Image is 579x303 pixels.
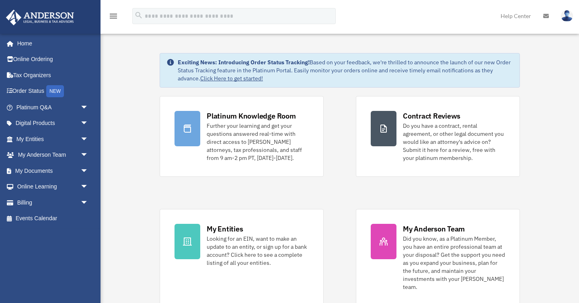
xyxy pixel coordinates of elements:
a: My Entitiesarrow_drop_down [6,131,101,147]
div: Did you know, as a Platinum Member, you have an entire professional team at your disposal? Get th... [403,235,505,291]
a: My Documentsarrow_drop_down [6,163,101,179]
a: Events Calendar [6,211,101,227]
span: arrow_drop_down [80,131,96,147]
div: My Anderson Team [403,224,465,234]
a: Order StatusNEW [6,83,101,100]
a: Online Ordering [6,51,101,68]
strong: Exciting News: Introducing Order Status Tracking! [178,59,310,66]
div: Further your learning and get your questions answered real-time with direct access to [PERSON_NAM... [207,122,309,162]
div: Platinum Knowledge Room [207,111,296,121]
a: Home [6,35,96,51]
span: arrow_drop_down [80,163,96,179]
div: Do you have a contract, rental agreement, or other legal document you would like an attorney's ad... [403,122,505,162]
i: menu [109,11,118,21]
a: Online Learningarrow_drop_down [6,179,101,195]
span: arrow_drop_down [80,179,96,195]
a: Platinum Q&Aarrow_drop_down [6,99,101,115]
a: menu [109,14,118,21]
a: Platinum Knowledge Room Further your learning and get your questions answered real-time with dire... [160,96,324,177]
span: arrow_drop_down [80,99,96,116]
span: arrow_drop_down [80,115,96,132]
span: arrow_drop_down [80,194,96,211]
div: Contract Reviews [403,111,460,121]
span: arrow_drop_down [80,147,96,164]
i: search [134,11,143,20]
img: Anderson Advisors Platinum Portal [4,10,76,25]
div: My Entities [207,224,243,234]
a: Tax Organizers [6,67,101,83]
a: Contract Reviews Do you have a contract, rental agreement, or other legal document you would like... [356,96,520,177]
div: NEW [46,85,64,97]
a: Billingarrow_drop_down [6,194,101,211]
a: My Anderson Teamarrow_drop_down [6,147,101,163]
a: Digital Productsarrow_drop_down [6,115,101,131]
a: Click Here to get started! [200,75,263,82]
img: User Pic [561,10,573,22]
div: Looking for an EIN, want to make an update to an entity, or sign up for a bank account? Click her... [207,235,309,267]
div: Based on your feedback, we're thrilled to announce the launch of our new Order Status Tracking fe... [178,58,513,82]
